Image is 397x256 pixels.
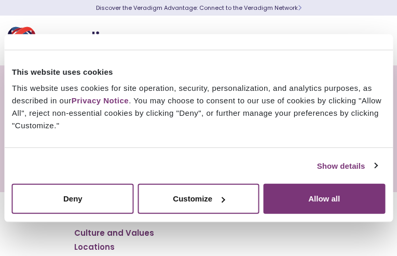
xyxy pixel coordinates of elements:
a: Show details [317,159,377,172]
div: This website uses cookies for site operation, security, personalization, and analytics purposes, ... [12,82,385,132]
button: Allow all [263,184,385,214]
button: Deny [12,184,134,214]
a: Privacy Notice [72,96,129,105]
button: Toggle Navigation Menu [366,27,381,54]
img: Veradigm logo [8,23,132,58]
a: Discover the Veradigm Advantage: Connect to the Veradigm NetworkLearn More [96,4,302,12]
span: Learn More [298,4,302,12]
button: Customize [138,184,259,214]
a: Culture and Values [74,228,154,238]
a: Who We Are [74,213,124,224]
a: Locations [74,242,115,252]
div: This website uses cookies [12,65,385,78]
